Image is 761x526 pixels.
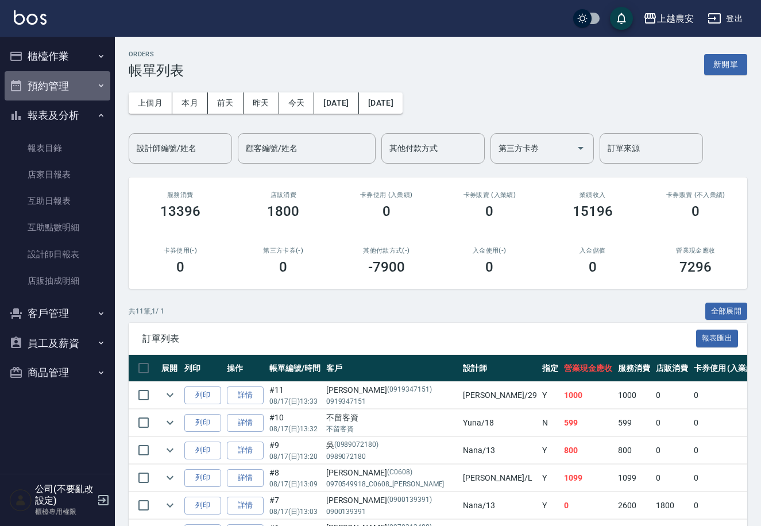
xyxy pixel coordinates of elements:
td: 1000 [561,382,615,409]
p: 不留客資 [326,424,458,434]
h2: 其他付款方式(-) [349,247,424,254]
h5: 公司(不要亂改設定) [35,484,94,506]
td: 1099 [615,465,653,492]
button: 列印 [184,442,221,459]
td: 599 [615,409,653,436]
th: 營業現金應收 [561,355,615,382]
a: 詳情 [227,469,264,487]
button: 今天 [279,92,315,114]
th: 客戶 [323,355,461,382]
th: 服務消費 [615,355,653,382]
button: expand row [161,442,179,459]
h2: 入金儲值 [555,247,631,254]
h2: 第三方卡券(-) [246,247,322,254]
h3: 0 [485,259,493,275]
td: N [539,409,561,436]
a: 詳情 [227,414,264,432]
h2: 卡券使用(-) [142,247,218,254]
p: (0900139391) [387,494,432,506]
a: 報表匯出 [696,332,739,343]
td: Yuna /18 [460,409,539,436]
th: 展開 [159,355,181,382]
td: 0 [561,492,615,519]
div: 不留客資 [326,412,458,424]
p: (C0608) [387,467,412,479]
h2: 店販消費 [246,191,322,199]
h3: 13396 [160,203,200,219]
span: 訂單列表 [142,333,696,345]
td: 800 [561,437,615,464]
td: Nana /13 [460,492,539,519]
td: #9 [266,437,323,464]
th: 設計師 [460,355,539,382]
td: #7 [266,492,323,519]
p: 0970549918_C0608_[PERSON_NAME] [326,479,458,489]
td: 800 [615,437,653,464]
th: 指定 [539,355,561,382]
button: save [610,7,633,30]
td: Y [539,437,561,464]
th: 操作 [224,355,266,382]
td: Y [539,492,561,519]
img: Person [9,489,32,512]
button: 新開單 [704,54,747,75]
td: 0 [653,437,691,464]
a: 互助日報表 [5,188,110,214]
td: Y [539,382,561,409]
p: 08/17 (日) 13:33 [269,396,320,407]
button: 列印 [184,469,221,487]
td: 0 [653,465,691,492]
h3: -7900 [368,259,405,275]
div: [PERSON_NAME] [326,467,458,479]
a: 詳情 [227,497,264,515]
p: 08/17 (日) 13:20 [269,451,320,462]
button: 員工及薪資 [5,328,110,358]
th: 卡券使用 (入業績) [691,355,760,382]
h3: 0 [279,259,287,275]
td: 1000 [615,382,653,409]
p: 08/17 (日) 13:32 [269,424,320,434]
button: 列印 [184,386,221,404]
p: 共 11 筆, 1 / 1 [129,306,164,316]
button: 報表及分析 [5,100,110,130]
h3: 0 [589,259,597,275]
button: 上個月 [129,92,172,114]
h3: 0 [383,203,391,219]
td: 0 [691,437,760,464]
div: 上越農安 [657,11,694,26]
button: 櫃檯作業 [5,41,110,71]
h2: 營業現金應收 [658,247,734,254]
button: 列印 [184,414,221,432]
h2: 業績收入 [555,191,631,199]
h3: 服務消費 [142,191,218,199]
h2: 卡券販賣 (不入業績) [658,191,734,199]
h3: 0 [485,203,493,219]
td: [PERSON_NAME] /L [460,465,539,492]
button: 前天 [208,92,244,114]
td: 0 [691,382,760,409]
h2: ORDERS [129,51,184,58]
p: 08/17 (日) 13:03 [269,506,320,517]
td: #8 [266,465,323,492]
th: 帳單編號/時間 [266,355,323,382]
td: 0 [691,409,760,436]
p: (0989072180) [334,439,379,451]
div: 吳 [326,439,458,451]
p: 08/17 (日) 13:09 [269,479,320,489]
td: #11 [266,382,323,409]
td: Y [539,465,561,492]
td: 0 [691,465,760,492]
h3: 1800 [267,203,299,219]
button: expand row [161,386,179,404]
img: Logo [14,10,47,25]
h2: 入金使用(-) [452,247,528,254]
h3: 0 [176,259,184,275]
h3: 帳單列表 [129,63,184,79]
a: 互助點數明細 [5,214,110,241]
button: expand row [161,414,179,431]
button: [DATE] [359,92,403,114]
button: 列印 [184,497,221,515]
button: 客戶管理 [5,299,110,328]
td: [PERSON_NAME] /29 [460,382,539,409]
button: Open [571,139,590,157]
